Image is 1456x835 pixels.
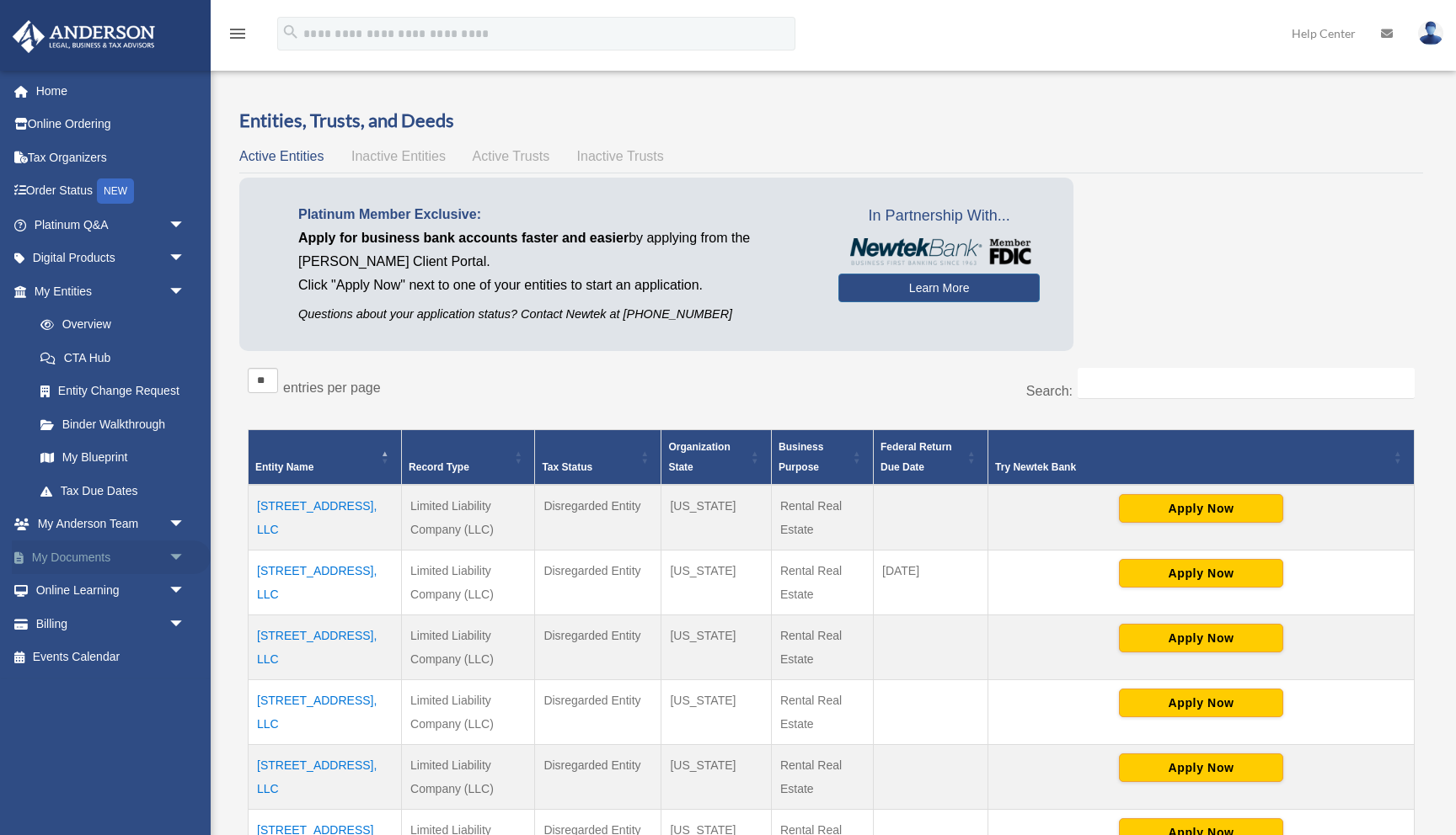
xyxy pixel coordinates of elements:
span: In Partnership With... [838,203,1040,230]
a: Tax Due Dates [24,474,202,508]
td: Rental Real Estate [771,485,873,550]
label: Search: [1026,384,1073,398]
span: Record Type [409,461,469,473]
span: arrow_drop_down [169,607,202,641]
a: Digital Productsarrow_drop_down [12,242,211,275]
td: [STREET_ADDRESS], LLC [249,550,402,615]
a: Events Calendar [12,641,211,674]
td: Disregarded Entity [535,485,661,550]
button: Apply Now [1119,494,1283,523]
button: Apply Now [1119,559,1283,588]
span: Active Entities [239,149,324,163]
td: [US_STATE] [661,680,772,745]
span: Organization State [668,441,730,473]
a: Tax Organizers [12,141,211,174]
a: Home [12,74,211,108]
a: Online Ordering [12,108,211,141]
span: arrow_drop_down [169,208,202,242]
th: Organization State: Activate to sort [661,430,772,486]
td: Rental Real Estate [771,615,873,680]
span: arrow_drop_down [169,242,202,276]
img: NewtekBankLogoSM.png [847,238,1031,265]
a: Binder Walkthrough [24,407,202,441]
img: User Pic [1418,21,1443,45]
a: My Documentsarrow_drop_down [12,540,211,574]
td: Limited Liability Company (LLC) [402,745,535,810]
p: Platinum Member Exclusive: [298,203,813,226]
span: arrow_drop_down [169,508,202,542]
th: Entity Name: Activate to invert sorting [249,430,402,486]
button: Apply Now [1119,753,1283,782]
td: Disregarded Entity [535,680,661,745]
p: by applying from the [PERSON_NAME] Client Portal. [298,226,813,274]
div: NEW [97,178,134,204]
span: Inactive Entities [351,149,446,163]
a: Online Learningarrow_drop_down [12,574,211,608]
a: Billingarrow_drop_down [12,607,211,641]
a: Overview [24,308,194,342]
th: Federal Return Due Date: Activate to sort [874,430,988,486]
td: [DATE] [874,550,988,615]
th: Business Purpose: Activate to sort [771,430,873,486]
span: Tax Status [542,461,592,473]
td: Disregarded Entity [535,550,661,615]
td: [STREET_ADDRESS], LLC [249,615,402,680]
span: Inactive Trusts [577,149,664,163]
span: Federal Return Due Date [881,441,952,473]
td: Limited Liability Company (LLC) [402,550,535,615]
td: Rental Real Estate [771,680,873,745]
td: Limited Liability Company (LLC) [402,485,535,550]
button: Apply Now [1119,689,1283,717]
a: My Blueprint [24,441,202,475]
a: Order StatusNEW [12,174,211,209]
td: Limited Liability Company (LLC) [402,680,535,745]
span: Active Trusts [473,149,550,163]
a: My Anderson Teamarrow_drop_down [12,508,211,541]
span: arrow_drop_down [169,274,202,309]
td: [US_STATE] [661,745,772,810]
td: [US_STATE] [661,615,772,680]
span: arrow_drop_down [169,540,202,575]
i: menu [227,24,248,44]
a: Entity Change Request [24,375,202,408]
label: entries per page [283,380,381,395]
td: Limited Liability Company (LLC) [402,615,535,680]
td: [STREET_ADDRESS], LLC [249,745,402,810]
a: Learn More [838,274,1040,302]
td: [STREET_ADDRESS], LLC [249,680,402,745]
span: Business Purpose [779,441,823,473]
img: Anderson Advisors Platinum Portal [8,20,160,53]
th: Tax Status: Activate to sort [535,430,661,486]
div: Try Newtek Bank [995,457,1389,477]
td: [US_STATE] [661,485,772,550]
th: Record Type: Activate to sort [402,430,535,486]
td: Disregarded Entity [535,745,661,810]
td: Rental Real Estate [771,550,873,615]
a: Platinum Q&Aarrow_drop_down [12,208,211,242]
span: Entity Name [255,461,313,473]
span: arrow_drop_down [169,574,202,609]
p: Questions about your application status? Contact Newtek at [PHONE_NUMBER] [298,304,813,325]
a: CTA Hub [24,341,202,375]
td: Rental Real Estate [771,745,873,810]
td: [STREET_ADDRESS], LLC [249,485,402,550]
p: Click "Apply Now" next to one of your entities to start an application. [298,274,813,297]
td: [US_STATE] [661,550,772,615]
i: search [281,23,300,41]
td: Disregarded Entity [535,615,661,680]
th: Try Newtek Bank : Activate to sort [988,430,1415,486]
span: Apply for business bank accounts faster and easier [298,231,629,245]
button: Apply Now [1119,624,1283,652]
h3: Entities, Trusts, and Deeds [239,108,1423,134]
a: menu [227,29,248,44]
a: My Entitiesarrow_drop_down [12,274,202,308]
